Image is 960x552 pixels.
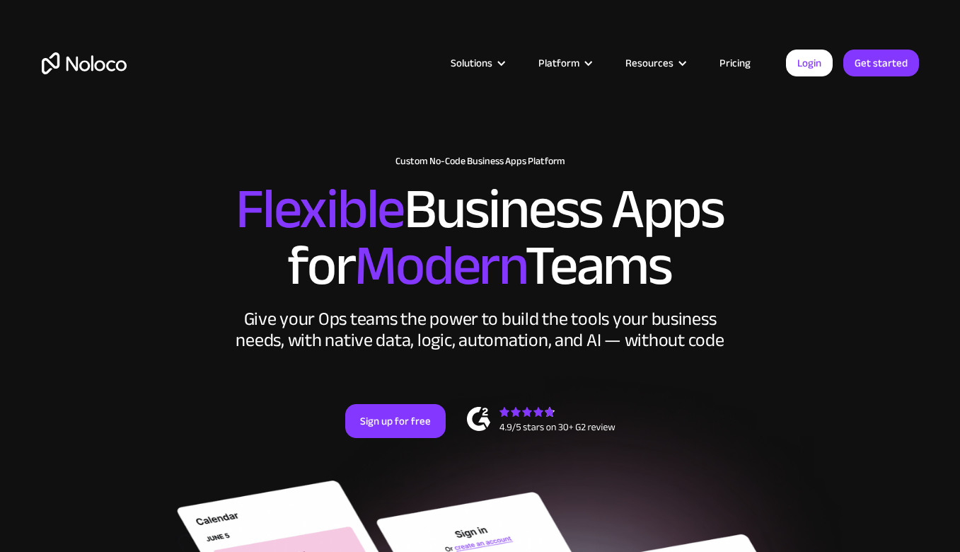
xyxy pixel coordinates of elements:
[345,404,446,438] a: Sign up for free
[42,52,127,74] a: home
[236,156,404,262] span: Flexible
[538,54,579,72] div: Platform
[354,213,525,318] span: Modern
[608,54,702,72] div: Resources
[42,181,919,294] h2: Business Apps for Teams
[843,50,919,76] a: Get started
[702,54,768,72] a: Pricing
[521,54,608,72] div: Platform
[433,54,521,72] div: Solutions
[786,50,833,76] a: Login
[233,309,728,351] div: Give your Ops teams the power to build the tools your business needs, with native data, logic, au...
[42,156,919,167] h1: Custom No-Code Business Apps Platform
[625,54,673,72] div: Resources
[451,54,492,72] div: Solutions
